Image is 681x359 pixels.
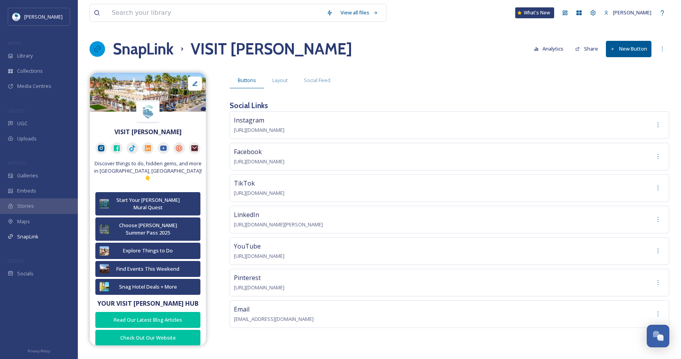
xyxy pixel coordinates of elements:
span: Email [234,305,249,313]
div: Explore Things to Do [113,247,183,254]
span: [PERSON_NAME] [613,9,651,16]
button: Snag Hotel Deals + More [95,279,200,295]
button: Explore Things to Do [95,243,200,259]
span: SnapLink [17,233,39,240]
span: [PERSON_NAME] [24,13,63,20]
div: Snag Hotel Deals + More [113,283,183,291]
span: Privacy Policy [28,348,50,354]
a: Privacy Policy [28,346,50,355]
a: View all files [337,5,382,20]
span: YouTube [234,242,261,250]
span: Collections [17,67,43,75]
span: [URL][DOMAIN_NAME] [234,189,284,196]
span: Buttons [238,77,256,84]
button: Check Out Our Website [95,330,200,346]
img: 2aaa6905-682f-4a24-ac70-9f4634701d7e.jpg [100,264,109,273]
img: Horizontal%20Full%20Color%20White%20BKGD.png [136,102,160,121]
span: UGC [17,120,28,127]
h1: VISIT [PERSON_NAME] [191,37,352,61]
span: Galleries [17,172,38,179]
strong: YOUR VISIT [PERSON_NAME] HUB [97,299,198,308]
div: Find Events This Weekend [113,265,183,273]
img: 5d4ddd0b-727c-41bb-a7bc-22c720ce53ba.jpg [90,73,206,112]
button: Start Your [PERSON_NAME] Mural Quest [95,192,200,215]
span: SOCIALS [8,258,23,264]
span: Social Feed [304,77,330,84]
span: [URL][DOMAIN_NAME][PERSON_NAME] [234,221,323,228]
span: Maps [17,218,30,225]
span: [EMAIL_ADDRESS][DOMAIN_NAME] [234,315,314,322]
button: Share [571,41,602,56]
span: MEDIA [8,40,21,46]
span: Socials [17,270,33,277]
button: Open Chat [647,325,669,347]
button: Analytics [530,41,568,56]
span: [URL][DOMAIN_NAME] [234,126,284,133]
h3: Social Links [230,100,268,111]
span: Embeds [17,187,36,194]
span: Facebook [234,147,262,156]
div: Start Your [PERSON_NAME] Mural Quest [113,196,183,211]
button: Find Events This Weekend [95,261,200,277]
img: 25fcfcd0-a6d5-411d-a245-97619896c9a7.jpg [100,246,109,256]
span: WIDGETS [8,160,26,166]
span: Library [17,52,33,60]
div: Read Our Latest Blog Articles [100,316,196,324]
span: Pinterest [234,273,261,282]
span: Discover things to do, hidden gems, and more in [GEOGRAPHIC_DATA], [GEOGRAPHIC_DATA]! 👇 [94,160,202,182]
img: be170d9d-f238-4104-a737-9b4ff86e0f66.jpg [100,199,109,208]
span: [URL][DOMAIN_NAME] [234,284,284,291]
a: What's New [515,7,554,18]
button: Read Our Latest Blog Articles [95,312,200,328]
span: COLLECT [8,108,25,114]
span: LinkedIn [234,210,259,219]
img: download.jpeg [12,13,20,21]
button: New Button [606,41,651,57]
span: [URL][DOMAIN_NAME] [234,252,284,259]
span: Uploads [17,135,37,142]
div: Check Out Our Website [100,334,196,341]
span: Layout [272,77,288,84]
strong: VISIT [PERSON_NAME] [114,128,182,136]
button: Choose [PERSON_NAME] Summer Pass 2025 [95,217,200,241]
a: Analytics [530,41,572,56]
div: Choose [PERSON_NAME] Summer Pass 2025 [113,222,183,236]
a: SnapLink [113,37,174,61]
img: a9e1d69d-5bf8-4343-8b04-a624616fc3a8.jpg [100,282,109,291]
span: Media Centres [17,82,51,90]
img: 6bfddda0-0ab7-4df6-aac8-89ba1ea7fb55.jpg [100,224,109,234]
span: TikTok [234,179,255,187]
span: Instagram [234,116,264,124]
span: [URL][DOMAIN_NAME] [234,158,284,165]
span: Stories [17,202,34,210]
a: [PERSON_NAME] [600,5,655,20]
input: Search your library [108,4,323,21]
